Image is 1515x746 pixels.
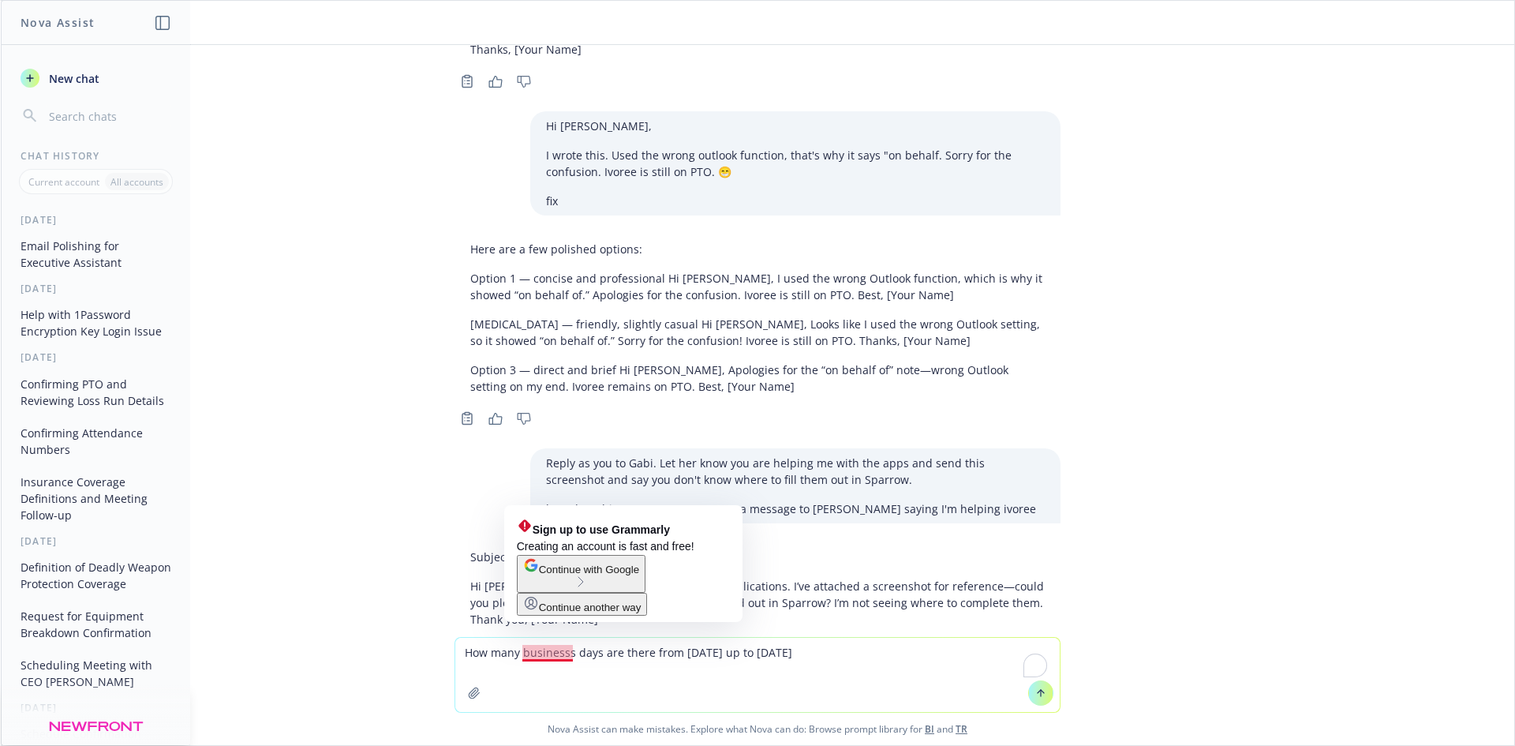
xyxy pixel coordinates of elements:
[14,554,178,597] button: Definition of Deadly Weapon Protection Coverage
[2,149,190,163] div: Chat History
[2,213,190,227] div: [DATE]
[470,270,1045,303] p: Option 1 — concise and professional Hi [PERSON_NAME], I used the wrong Outlook function, which is...
[455,638,1060,712] textarea: To enrich screen reader interactions, please activate Accessibility in Grammarly extension settings
[925,722,934,736] a: BI
[14,64,178,92] button: New chat
[511,407,537,429] button: Thumbs down
[546,118,1045,134] p: Hi [PERSON_NAME],
[470,578,1045,628] p: Hi [PERSON_NAME], I’m helping Ivoree with the applications. I’ve attached a screenshot for refere...
[110,175,163,189] p: All accounts
[14,302,178,344] button: Help with 1Password Encryption Key Login Issue
[2,351,190,364] div: [DATE]
[14,469,178,528] button: Insurance Coverage Definitions and Meeting Follow-up
[2,534,190,548] div: [DATE]
[470,316,1045,349] p: [MEDICAL_DATA] — friendly, slightly casual Hi [PERSON_NAME], Looks like I used the wrong Outlook ...
[21,14,95,31] h1: Nova Assist
[2,282,190,295] div: [DATE]
[511,70,537,92] button: Thumbs down
[14,420,178,463] button: Confirming Attendance Numbers
[470,241,1045,257] p: Here are a few polished options:
[14,603,178,646] button: Request for Equipment Breakdown Confirmation
[14,652,178,695] button: Scheduling Meeting with CEO [PERSON_NAME]
[546,500,1045,517] p: based on this messagem, create me a message to [PERSON_NAME] saying I'm helping ivoree
[956,722,967,736] a: TR
[28,175,99,189] p: Current account
[470,549,1045,565] p: Subject: Help with applications in Sparrow
[546,147,1045,180] p: I wrote this. Used the wrong outlook function, that's why it says "on behalf. Sorry for the confu...
[546,455,1045,488] p: Reply as you to Gabi. Let her know you are helping me with the apps and send this screenshot and ...
[7,713,1508,745] span: Nova Assist can make mistakes. Explore what Nova can do: Browse prompt library for and
[46,70,99,87] span: New chat
[46,105,171,127] input: Search chats
[14,371,178,414] button: Confirming PTO and Reviewing Loss Run Details
[460,411,474,425] svg: Copy to clipboard
[470,362,1045,395] p: Option 3 — direct and brief Hi [PERSON_NAME], Apologies for the “on behalf of” note—wrong Outlook...
[14,233,178,276] button: Email Polishing for Executive Assistant
[2,701,190,714] div: [DATE]
[460,74,474,88] svg: Copy to clipboard
[546,193,1045,209] p: fix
